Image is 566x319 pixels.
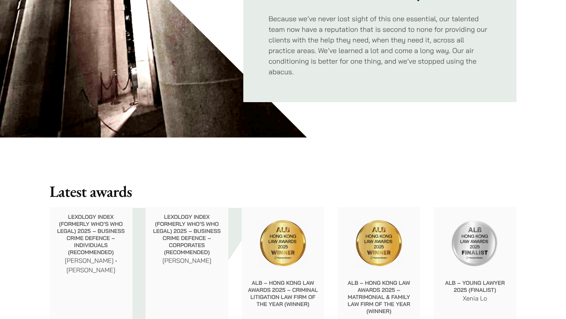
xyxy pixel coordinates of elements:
p: [PERSON_NAME] • [PERSON_NAME] [56,256,126,275]
p: ALB – Hong Kong Law Awards 2025 – Matrimonial & Family Law Firm of the Year (Winner) [344,279,414,315]
p: ALB – Hong Kong Law Awards 2025 – Criminal Litigation Law Firm of the Year (Winner) [248,279,318,308]
p: Because we’ve never lost sight of this one essential, our talented team now have a reputation tha... [268,13,491,77]
p: Lexology Index (formerly Who’s Who Legal) 2025 – Business Crime Defence – Individuals (Recommended) [56,213,126,256]
p: [PERSON_NAME] [152,256,222,265]
p: Xenia Lo [440,293,510,303]
p: Lexology Index (formerly Who’s Who Legal) 2025 – Business Crime Defence – Corporates (Recommended) [152,213,222,256]
h2: Latest awards [50,182,516,201]
p: ALB – Young Lawyer 2025 (Finalist) [440,279,510,293]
